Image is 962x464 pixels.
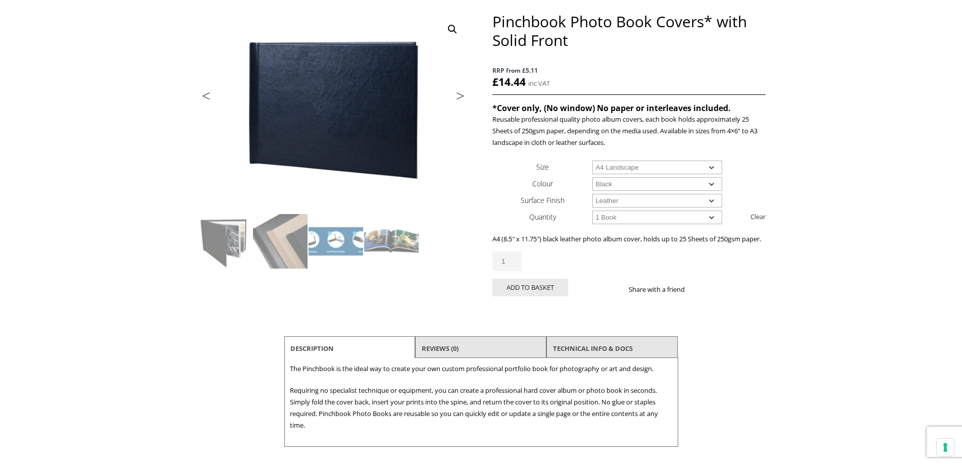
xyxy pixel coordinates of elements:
button: Add to basket [492,279,568,296]
h1: Pinchbook Photo Book Covers* with Solid Front [492,12,765,49]
a: Description [290,339,334,357]
p: Requiring no specialist technique or equipment, you can create a professional hard cover album or... [290,385,673,431]
img: Pinchbook Photo Book Covers* with Solid Front - Image 4 [364,214,419,269]
img: Pinchbook Photo Book Covers* with Solid Front - Image 5 [197,270,252,324]
p: The Pinchbook is the ideal way to create your own custom professional portfolio book for photogra... [290,363,673,375]
label: Quantity [529,212,556,222]
a: View full-screen image gallery [443,20,462,38]
img: email sharing button [721,285,729,293]
label: Size [536,162,549,172]
img: Pinchbook Photo Book Covers* with Solid Front - Image 6 [253,270,308,324]
h4: *Cover only, (No window) No paper or interleaves included. [492,102,765,114]
span: £ [492,75,498,89]
input: Product quantity [492,251,522,271]
img: twitter sharing button [709,285,717,293]
p: A4 (8.5″ x 11.75″) black leather photo album cover, holds up to 25 Sheets of 250gsm paper. [492,233,765,245]
bdi: 14.44 [492,75,526,89]
img: Pinchbook Photo Book Covers* with Solid Front [197,214,252,269]
img: Pinchbook Photo Book Covers* with Solid Front - Image 2 [253,214,308,269]
p: Share with a friend [629,284,697,295]
img: Pinchbook Photo Book Covers* with Solid Front - Image 7 [309,270,363,324]
label: Colour [532,179,553,188]
label: Surface Finish [521,195,565,205]
img: Pinchbook Photo Book Covers* with Solid Front - Image 3 [309,214,363,269]
a: Reviews (0) [422,339,459,357]
img: facebook sharing button [697,285,705,293]
img: Pinchbook Photo Book Covers* with Solid Front - Image 8 [364,270,419,324]
a: TECHNICAL INFO & DOCS [553,339,633,357]
button: Your consent preferences for tracking technologies [937,439,954,456]
span: RRP from £5.11 [492,65,765,76]
a: Clear options [750,209,766,225]
p: Reusable professional quality photo album covers, each book holds approximately 25 Sheets of 250g... [492,114,765,148]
